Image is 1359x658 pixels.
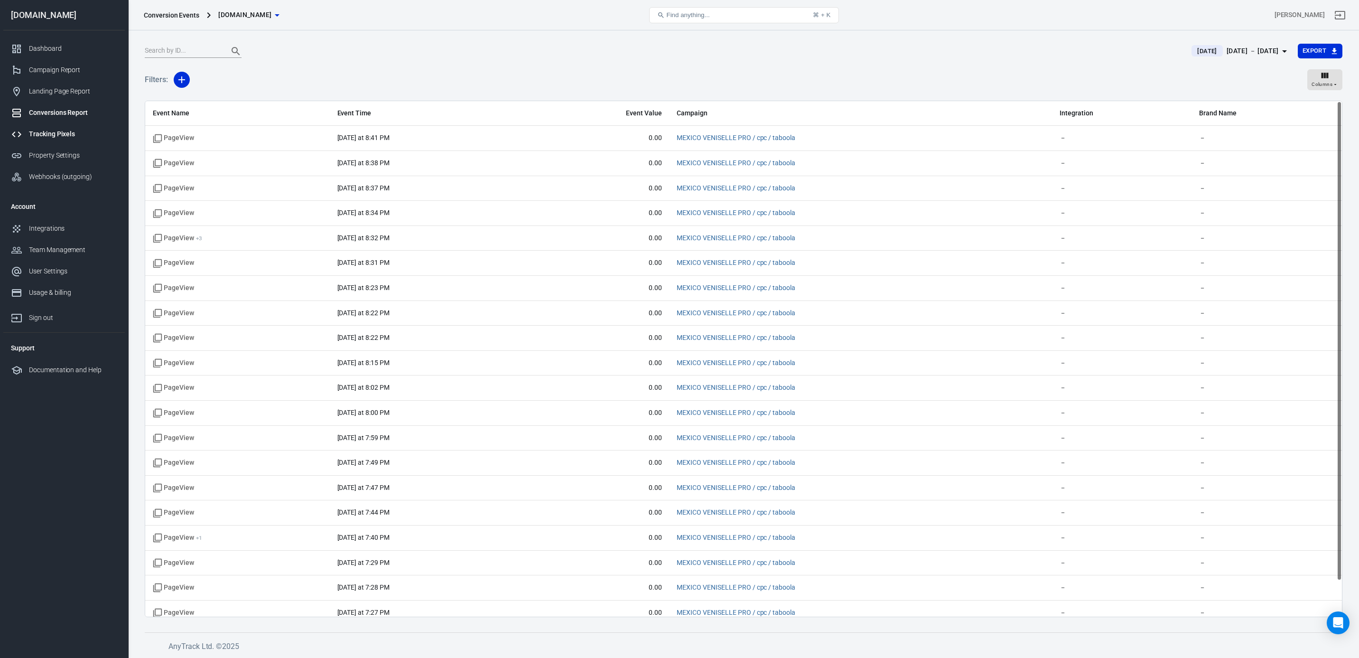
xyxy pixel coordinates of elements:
[1307,69,1342,90] button: Columns
[1060,283,1184,293] span: －
[153,458,194,468] span: Standard event name
[531,608,661,618] span: 0.00
[3,218,125,239] a: Integrations
[1060,309,1184,318] span: －
[1199,258,1332,268] span: －
[677,408,795,418] span: MEXICO VENISELLE PRO / cpc / taboola
[29,129,117,139] div: Tracking Pixels
[153,508,194,517] span: Standard event name
[531,558,661,568] span: 0.00
[531,309,661,318] span: 0.00
[3,81,125,102] a: Landing Page Report
[677,608,795,618] span: MEXICO VENISELLE PRO / cpc / taboola
[649,7,839,23] button: Find anything...⌘ + K
[677,309,795,318] span: MEXICO VENISELLE PRO / cpc / taboola
[29,150,117,160] div: Property Settings
[144,10,199,20] div: Conversion Events
[531,333,661,343] span: 0.00
[531,283,661,293] span: 0.00
[677,184,795,192] a: MEXICO VENISELLE PRO / cpc / taboola
[337,409,390,416] time: 2025-08-28T20:00:40-04:00
[153,258,194,268] span: Standard event name
[677,383,795,393] span: MEXICO VENISELLE PRO / cpc / taboola
[337,484,390,491] time: 2025-08-28T19:47:54-04:00
[153,159,194,168] span: Standard event name
[153,558,194,568] span: Standard event name
[1199,433,1332,443] span: －
[337,209,390,216] time: 2025-08-28T20:34:24-04:00
[1199,533,1332,543] span: －
[677,433,795,443] span: MEXICO VENISELLE PRO / cpc / taboola
[153,309,194,318] span: Standard event name
[1199,184,1332,193] span: －
[153,333,194,343] span: Standard event name
[337,284,390,291] time: 2025-08-28T20:23:57-04:00
[337,609,390,616] time: 2025-08-28T19:27:19-04:00
[1060,358,1184,368] span: －
[677,459,795,466] a: MEXICO VENISELLE PRO / cpc / taboola
[677,583,795,592] span: MEXICO VENISELLE PRO / cpc / taboola
[29,288,117,298] div: Usage & billing
[677,134,795,141] a: MEXICO VENISELLE PRO / cpc / taboola
[153,184,194,193] span: Standard event name
[1060,109,1184,118] span: Integration
[337,434,390,442] time: 2025-08-28T19:59:16-04:00
[531,109,661,118] span: Event Value
[1060,184,1184,193] span: －
[1060,483,1184,493] span: －
[1060,234,1184,243] span: －
[29,313,117,323] div: Sign out
[677,234,795,243] span: MEXICO VENISELLE PRO / cpc / taboola
[677,508,795,517] span: MEXICO VENISELLE PRO / cpc / taboola
[677,533,795,543] span: MEXICO VENISELLE PRO / cpc / taboola
[1199,208,1332,218] span: －
[677,558,795,568] span: MEXICO VENISELLE PRO / cpc / taboola
[153,483,194,493] span: Standard event name
[677,434,795,442] a: MEXICO VENISELLE PRO / cpc / taboola
[218,9,271,21] span: protsotsil.shop
[677,184,795,193] span: MEXICO VENISELLE PRO / cpc / taboola
[337,583,390,591] time: 2025-08-28T19:28:54-04:00
[153,109,286,118] span: Event Name
[531,458,661,468] span: 0.00
[1060,408,1184,418] span: －
[3,239,125,261] a: Team Management
[677,234,795,242] a: MEXICO VENISELLE PRO / cpc / taboola
[1060,508,1184,517] span: －
[677,534,795,541] a: MEXICO VENISELLE PRO / cpc / taboola
[214,6,283,24] button: [DOMAIN_NAME]
[1227,45,1279,57] div: [DATE] － [DATE]
[153,533,202,543] span: PageView
[3,11,125,19] div: [DOMAIN_NAME]
[1199,283,1332,293] span: －
[531,133,661,143] span: 0.00
[531,184,661,193] span: 0.00
[1184,43,1297,59] button: [DATE][DATE] － [DATE]
[677,283,795,293] span: MEXICO VENISELLE PRO / cpc / taboola
[677,159,795,168] span: MEXICO VENISELLE PRO / cpc / taboola
[1199,109,1332,118] span: Brand Name
[677,284,795,291] a: MEXICO VENISELLE PRO / cpc / taboola
[337,234,390,242] time: 2025-08-28T20:32:09-04:00
[153,408,194,418] span: Standard event name
[531,234,661,243] span: 0.00
[337,459,390,466] time: 2025-08-28T19:49:49-04:00
[337,359,390,367] time: 2025-08-28T20:15:33-04:00
[1060,208,1184,218] span: －
[224,40,247,63] button: Search
[29,245,117,255] div: Team Management
[677,508,795,516] a: MEXICO VENISELLE PRO / cpc / taboola
[29,44,117,54] div: Dashboard
[677,109,810,118] span: Campaign
[531,383,661,393] span: 0.00
[168,640,880,652] h6: AnyTrack Ltd. © 2025
[337,559,390,566] time: 2025-08-28T19:29:01-04:00
[153,358,194,368] span: Standard event name
[337,534,390,541] time: 2025-08-28T19:40:12-04:00
[677,209,795,216] a: MEXICO VENISELLE PRO / cpc / taboola
[1060,583,1184,592] span: －
[1199,408,1332,418] span: －
[337,109,470,118] span: Event Time
[337,134,390,141] time: 2025-08-28T20:41:27-04:00
[677,159,795,167] a: MEXICO VENISELLE PRO / cpc / taboola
